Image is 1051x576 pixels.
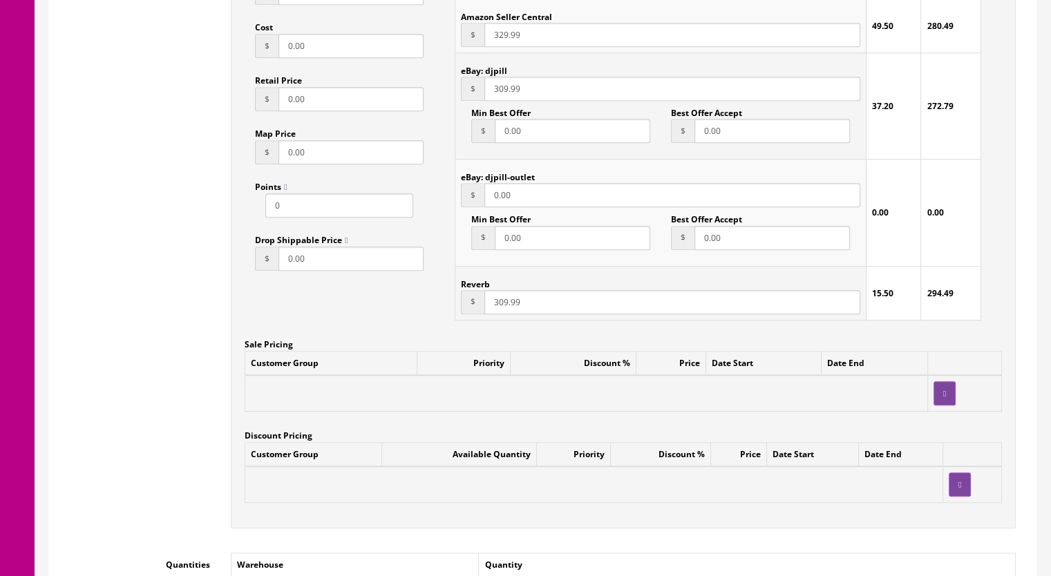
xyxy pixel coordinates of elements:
label: eBay: djpill [461,59,507,77]
input: This should be a number with up to 2 decimal places. [278,87,424,111]
td: Priority [417,351,510,375]
td: Price [636,351,706,375]
span: $ [461,77,484,101]
label: Best Offer Accept [671,207,742,225]
strong: 272.79 [927,100,953,112]
label: Map Price [255,122,296,140]
input: This should be a number with up to 2 decimal places. [484,77,860,101]
label: Discount Pricing [245,423,312,442]
label: Retail Price [255,68,302,87]
label: Amazon Seller Central [461,5,552,23]
label: Cost [255,15,273,34]
label: Sale Pricing [245,332,293,351]
td: Date End [858,443,943,467]
span: Drop Shippable Price [255,234,348,246]
strong: [PERSON_NAME]-13 Hi-Hat [249,19,534,44]
input: This should be a number with up to 2 decimal places. [495,226,650,250]
label: eBay: djpill-outlet [461,165,535,183]
span: $ [255,140,278,164]
span: $ [471,226,495,250]
label: Min Best Offer [471,207,531,225]
span: $ [461,183,484,207]
span: $ [255,34,278,58]
td: Customer Group [245,351,417,375]
span: $ [255,87,278,111]
input: This should be a number with up to 2 decimal places. [484,183,860,207]
input: Points [265,193,413,218]
td: Price [710,443,766,467]
strong: Please Note: [175,119,240,133]
span: $ [671,226,694,250]
td: Available Quantity [382,443,537,467]
td: Customer Group [245,443,382,467]
td: Date Start [706,351,822,375]
span: $ [255,247,278,271]
strong: 0.00 [927,207,943,218]
input: This should be a number with up to 2 decimal places. [694,119,850,143]
font: This Hi-Hat ONLY works with [PERSON_NAME]-12/20/30/50 modules. [175,119,609,133]
td: Date End [822,351,928,375]
td: Discount % [611,443,711,467]
strong: 15.50 [872,287,893,299]
input: This should be a number with up to 2 decimal places. [278,140,424,164]
span: $ [471,119,495,143]
td: Date Start [766,443,858,467]
strong: 0.00 [872,207,889,218]
span: Points [255,181,287,193]
input: This should be a number with up to 2 decimal places. [484,290,860,314]
input: This should be a number with up to 2 decimal places. [495,119,650,143]
label: Reverb [461,272,490,290]
label: Best Offer Accept [671,101,742,119]
label: Quantities [59,553,220,571]
td: Discount % [510,351,636,375]
td: Priority [537,443,611,467]
span: $ [461,23,484,47]
span: $ [671,119,694,143]
strong: 294.49 [927,287,953,299]
input: This should be a number with up to 2 decimal places. [484,23,860,47]
span: $ [461,290,484,314]
input: This should be a number with up to 2 decimal places. [694,226,850,250]
label: Min Best Offer [471,101,531,119]
strong: 49.50 [872,20,893,32]
strong: 280.49 [927,20,953,32]
strong: 37.20 [872,100,893,112]
font: This item is already packaged and ready for shipment so this will ship quick. Buy with confidence... [25,148,759,182]
input: This should be a number with up to 2 decimal places. [278,247,424,271]
font: You are looking at a [PERSON_NAME]-13 Hi-Hat in excellent working condition. [184,90,600,104]
input: This should be a number with up to 2 decimal places. [278,34,424,58]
